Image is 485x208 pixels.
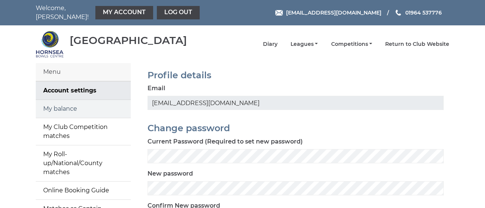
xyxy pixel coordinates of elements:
img: Phone us [396,10,401,16]
a: Log out [157,6,200,19]
a: Online Booking Guide [36,182,131,199]
a: Phone us 01964 537776 [394,9,442,17]
a: My Account [95,6,153,19]
span: 01964 537776 [405,9,442,16]
a: Account settings [36,82,131,100]
label: Current Password (Required to set new password) [148,137,303,146]
label: Email [148,84,165,93]
a: Competitions [331,41,372,48]
a: Return to Club Website [385,41,449,48]
h2: Profile details [148,70,444,80]
h2: Change password [148,123,444,133]
img: Email [275,10,283,16]
a: Email [EMAIL_ADDRESS][DOMAIN_NAME] [275,9,381,17]
img: Hornsea Bowls Centre [36,30,64,58]
div: Menu [36,63,131,81]
a: My Roll-up/National/County matches [36,145,131,181]
label: New password [148,169,193,178]
a: My balance [36,100,131,118]
span: [EMAIL_ADDRESS][DOMAIN_NAME] [286,9,381,16]
a: My Club Competition matches [36,118,131,145]
a: Diary [263,41,278,48]
div: [GEOGRAPHIC_DATA] [70,35,187,46]
a: Leagues [291,41,318,48]
nav: Welcome, [PERSON_NAME]! [36,4,202,22]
